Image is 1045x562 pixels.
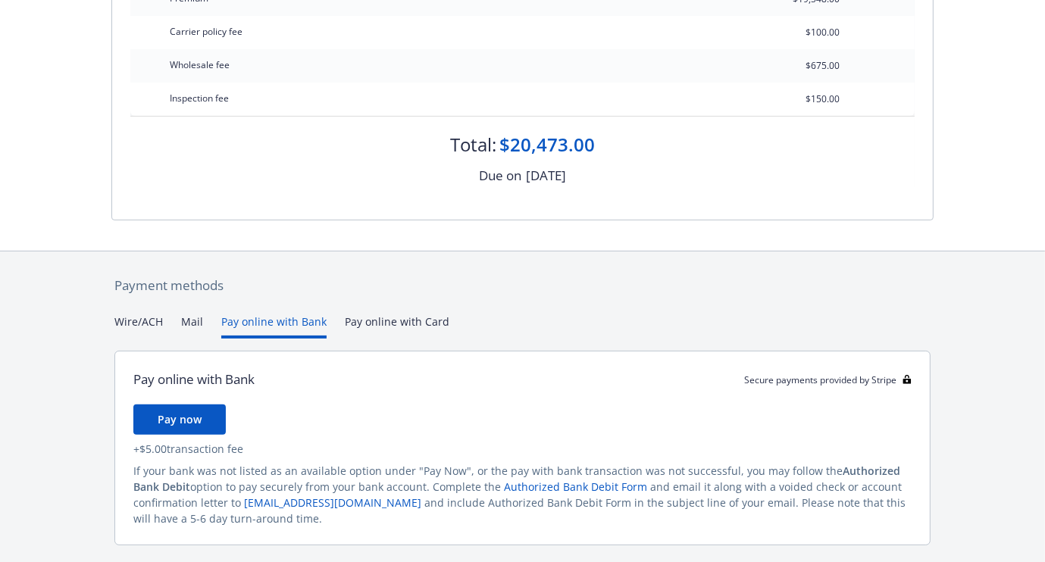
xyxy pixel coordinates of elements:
[133,404,226,435] button: Pay now
[744,373,912,386] div: Secure payments provided by Stripe
[345,314,449,339] button: Pay online with Card
[170,58,230,71] span: Wholesale fee
[750,21,849,44] input: 0.00
[170,92,229,105] span: Inspection fee
[750,55,849,77] input: 0.00
[114,314,163,339] button: Wire/ACH
[479,166,521,186] div: Due on
[170,25,242,38] span: Carrier policy fee
[504,479,647,494] a: Authorized Bank Debit Form
[244,495,421,510] a: [EMAIL_ADDRESS][DOMAIN_NAME]
[114,276,931,295] div: Payment methods
[499,132,595,158] div: $20,473.00
[181,314,203,339] button: Mail
[526,166,566,186] div: [DATE]
[221,314,327,339] button: Pay online with Bank
[158,412,202,426] span: Pay now
[133,464,900,494] span: Authorized Bank Debit
[133,463,912,526] div: If your bank was not listed as an available option under "Pay Now", or the pay with bank transact...
[133,370,255,389] div: Pay online with Bank
[450,132,496,158] div: Total:
[133,441,912,457] div: + $5.00 transaction fee
[750,88,849,111] input: 0.00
